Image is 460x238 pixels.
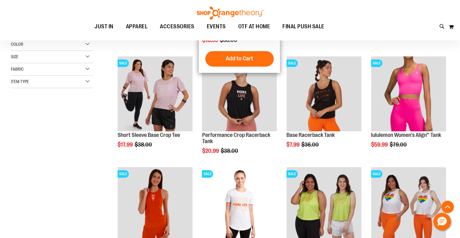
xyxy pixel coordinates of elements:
a: Base Racerback Tank [286,132,335,138]
a: Product image for Short Sleeve Base Crop TeeSALE [118,56,193,132]
a: lululemon Women's Align™ Tank [371,132,441,138]
div: product [283,53,365,164]
span: SALE [118,59,129,67]
span: SALE [202,170,213,178]
img: Shop Orangetheory [196,7,264,20]
a: Short Sleeve Base Crop Tee [118,132,180,138]
span: SALE [286,170,298,178]
a: APPAREL [120,20,154,34]
span: $38.00 [221,148,239,154]
span: $38.00 [135,142,153,148]
div: product [368,53,449,164]
div: product [199,53,280,170]
span: $7.99 [286,142,300,148]
span: $20.99 [202,148,220,154]
span: ACCESSORIES [160,20,194,34]
span: FINAL PUSH SALE [282,20,324,34]
span: SALE [371,170,382,178]
img: Product image for Short Sleeve Base Crop Tee [118,56,193,131]
a: EVENTS [201,20,232,34]
span: $79.00 [390,142,408,148]
a: JUST IN [88,20,120,34]
a: ACCESSORIES [154,20,201,34]
img: Product image for Performance Crop Racerback Tank [202,56,277,131]
span: SALE [286,59,298,67]
button: Hello, have a question? Let’s chat. [433,213,451,230]
img: Product image for Base Racerback Tank [286,56,361,131]
span: SALE [371,59,382,67]
span: SALE [118,170,129,178]
div: product [114,53,196,164]
span: OTF AT HOME [238,20,270,34]
a: Product image for Base Racerback TankSALE [286,56,361,132]
a: Product image for Performance Crop Racerback TankSALE [202,56,277,132]
a: OTF AT HOME [232,20,276,34]
span: Fabric [11,67,24,72]
a: Product image for lululemon Womens Align TankSALE [371,56,446,132]
span: $17.99 [118,142,134,148]
a: Performance Crop Racerback Tank [202,132,270,144]
span: $36.00 [301,142,320,148]
span: JUST IN [95,20,114,34]
span: Color [11,42,23,47]
button: Add to Cart [205,51,274,67]
span: Add to Cart [226,55,253,62]
span: APPAREL [126,20,148,34]
span: Size [11,54,18,59]
span: $59.99 [371,142,389,148]
span: Item Type [11,79,29,84]
img: Product image for lululemon Womens Align Tank [371,56,446,131]
span: EVENTS [207,20,226,34]
a: FINAL PUSH SALE [276,20,331,34]
button: Back To Top [441,201,454,213]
